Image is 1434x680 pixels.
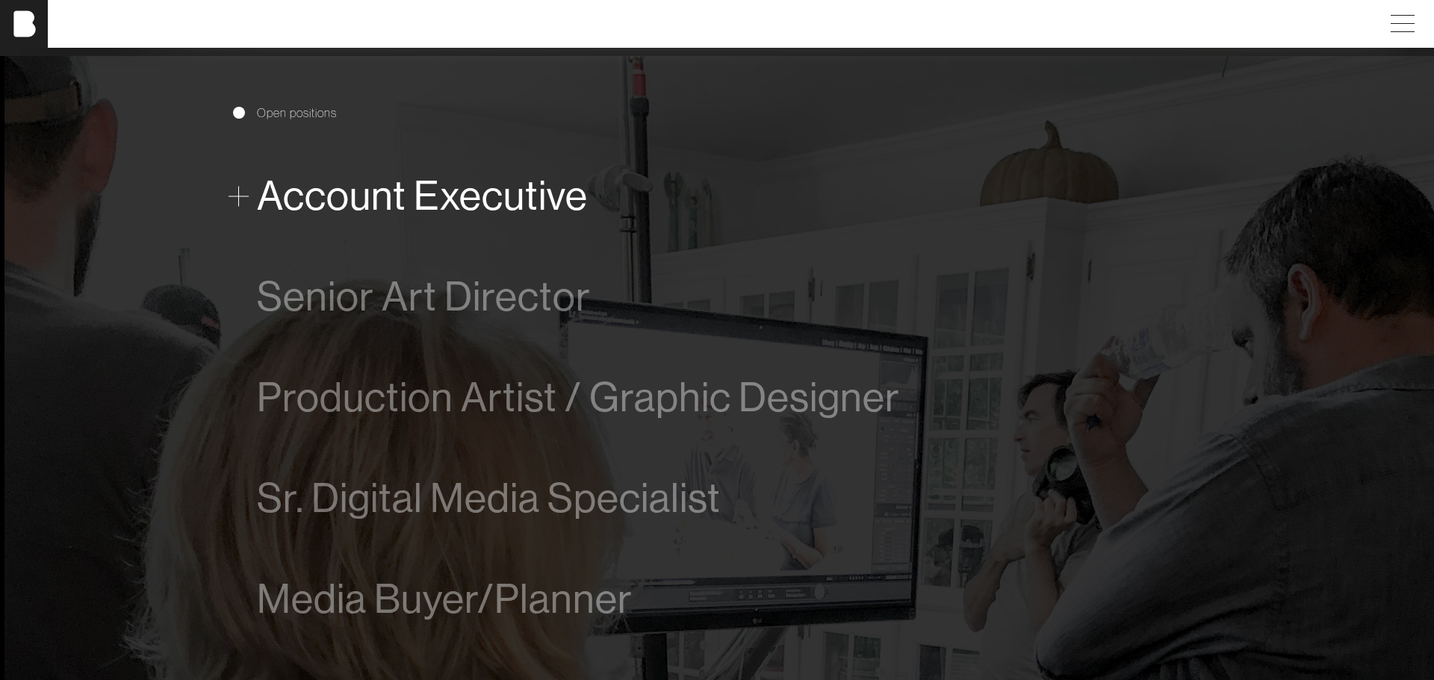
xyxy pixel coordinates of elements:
span: Sr. Digital Media Specialist [257,475,721,521]
span: Media Buyer/Planner [257,576,633,622]
span: Account Executive [257,173,588,219]
span: Senior Art Director [257,274,591,319]
span: Open positions [257,104,337,122]
span: Production Artist / Graphic Designer [257,375,900,420]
